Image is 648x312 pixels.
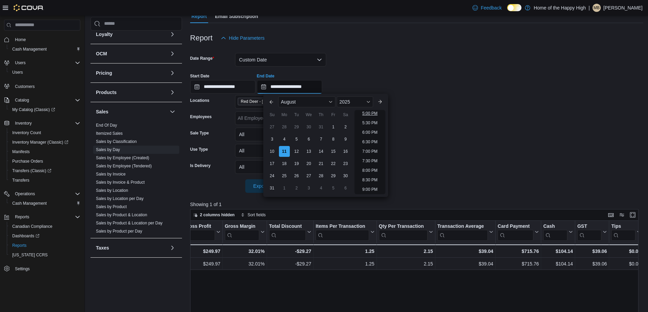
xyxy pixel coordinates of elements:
button: OCM [168,50,177,58]
div: day-7 [316,134,327,145]
div: 32.01% [225,247,264,255]
a: Canadian Compliance [10,222,55,231]
button: 2 columns hidden [190,211,237,219]
div: day-12 [291,146,302,157]
button: Total Discount [269,223,311,241]
span: Transfers (Classic) [12,168,51,173]
span: Operations [12,190,80,198]
label: Date Range [190,56,214,61]
li: 9:00 PM [360,185,380,194]
span: Dashboards [10,232,80,240]
a: Cash Management [10,45,49,53]
a: [US_STATE] CCRS [10,251,50,259]
span: Home [15,37,26,42]
div: Button. Open the year selector. 2025 is currently selected. [337,96,373,107]
button: Display options [618,211,626,219]
span: Customers [15,84,35,89]
p: | [588,4,590,12]
div: Gross Margin [225,223,259,241]
div: day-11 [279,146,290,157]
button: All [235,128,326,141]
span: Canadian Compliance [12,224,52,229]
a: Sales by Location per Day [96,196,144,201]
span: Sales by Invoice & Product [96,180,145,185]
div: day-15 [328,146,339,157]
div: Cash [543,223,567,241]
button: Users [1,58,83,68]
span: Users [10,68,80,76]
div: day-3 [303,183,314,194]
span: Catalog [15,97,29,103]
a: Sales by Product & Location per Day [96,221,163,225]
div: 32.01% [225,260,265,268]
span: My Catalog (Classic) [12,107,55,112]
div: Qty Per Transaction [379,223,427,241]
div: Transaction Average [437,223,488,230]
div: Qty Per Transaction [379,223,427,230]
span: Reports [15,214,29,220]
span: Home [12,35,80,44]
span: Cash Management [10,45,80,53]
a: Dashboards [7,231,83,241]
span: Settings [12,264,80,273]
span: Manifests [12,149,30,154]
div: 2.15 [379,247,433,255]
a: Sales by Employee (Created) [96,155,149,160]
button: Custom Date [235,53,326,67]
div: day-14 [316,146,327,157]
div: $39.04 [437,247,493,255]
label: Employees [190,114,212,120]
div: day-28 [279,122,290,132]
button: Loyalty [96,31,167,38]
div: day-5 [328,183,339,194]
span: Reports [12,243,27,248]
button: Gross Profit [184,223,220,241]
span: Inventory [12,119,80,127]
a: End Of Day [96,123,117,128]
button: Catalog [12,96,32,104]
span: Itemized Sales [96,131,123,136]
button: Hide Parameters [218,31,267,45]
label: End Date [257,73,275,79]
button: Sales [96,108,167,115]
div: $715.76 [498,247,539,255]
button: Users [12,59,28,67]
div: day-8 [328,134,339,145]
div: day-31 [267,183,278,194]
div: Sales [90,121,182,238]
a: Sales by Product [96,204,127,209]
div: Cash [543,223,567,230]
li: 5:30 PM [360,119,380,127]
a: Cash Management [10,199,49,207]
label: Locations [190,98,210,103]
button: Products [168,88,177,96]
div: day-6 [340,183,351,194]
button: Catalog [1,95,83,105]
button: Purchase Orders [7,157,83,166]
span: August [281,99,296,105]
span: Sales by Day [96,147,120,152]
span: Reports [10,241,80,250]
button: Cash Management [7,44,83,54]
span: Inventory Manager (Classic) [12,140,68,145]
div: day-23 [340,158,351,169]
div: day-22 [328,158,339,169]
span: Sales by Product [96,204,127,209]
span: Sales by Invoice [96,171,126,177]
a: Transfers [10,176,32,184]
button: Items Per Transaction [316,223,375,241]
div: day-3 [267,134,278,145]
div: day-18 [279,158,290,169]
span: Cash Management [12,47,47,52]
button: Tips [611,223,641,241]
div: day-28 [316,170,327,181]
button: Inventory [1,118,83,128]
button: Cash [543,223,573,241]
input: Dark Mode [507,4,521,11]
label: Sale Type [190,130,209,136]
a: Purchase Orders [10,157,46,165]
label: Is Delivery [190,163,211,168]
a: Sales by Day [96,147,120,152]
